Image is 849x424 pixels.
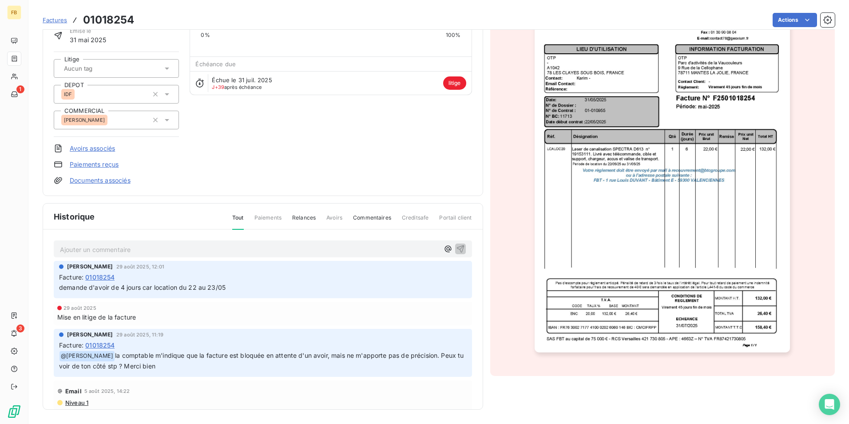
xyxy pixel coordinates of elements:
[70,176,131,185] a: Documents associés
[70,35,107,44] span: 31 mai 2025
[195,60,236,68] span: Échéance due
[402,214,429,229] span: Creditsafe
[254,214,282,229] span: Paiements
[212,84,224,90] span: J+39
[57,312,136,322] span: Mise en litige de la facture
[85,272,115,282] span: 01018254
[70,27,107,35] span: Émise le
[7,404,21,419] img: Logo LeanPay
[63,64,116,72] input: Aucun tag
[64,117,105,123] span: [PERSON_NAME]
[59,272,83,282] span: Facture :
[292,214,316,229] span: Relances
[84,388,130,394] span: 5 août 2025, 14:22
[63,305,96,311] span: 29 août 2025
[7,5,21,20] div: FB
[59,284,226,291] span: demande d'avoir de 4 jours car location du 22 au 23/05
[116,264,164,269] span: 29 août 2025, 12:01
[67,263,113,271] span: [PERSON_NAME]
[65,388,82,395] span: Email
[773,13,817,27] button: Actions
[212,84,262,90] span: après échéance
[232,214,244,230] span: Tout
[64,92,72,97] span: IDF
[59,352,466,370] span: la comptable m'indique que la facture est bloquée en attente d'un avoir, mais ne m'apporte pas de...
[16,85,24,93] span: 1
[212,76,272,84] span: Échue le 31 juil. 2025
[60,351,115,361] span: @ [PERSON_NAME]
[201,31,210,39] span: 0%
[446,31,461,39] span: 100%
[116,332,163,337] span: 29 août 2025, 11:19
[54,211,95,223] span: Historique
[443,76,466,90] span: litige
[70,144,115,153] a: Avoirs associés
[64,399,88,406] span: Niveau 1
[353,214,391,229] span: Commentaires
[439,214,472,229] span: Portail client
[43,16,67,24] a: Factures
[83,12,134,28] h3: 01018254
[16,324,24,332] span: 3
[70,160,119,169] a: Paiements reçus
[67,331,113,339] span: [PERSON_NAME]
[85,340,115,350] span: 01018254
[59,340,83,350] span: Facture :
[819,394,840,415] div: Open Intercom Messenger
[326,214,342,229] span: Avoirs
